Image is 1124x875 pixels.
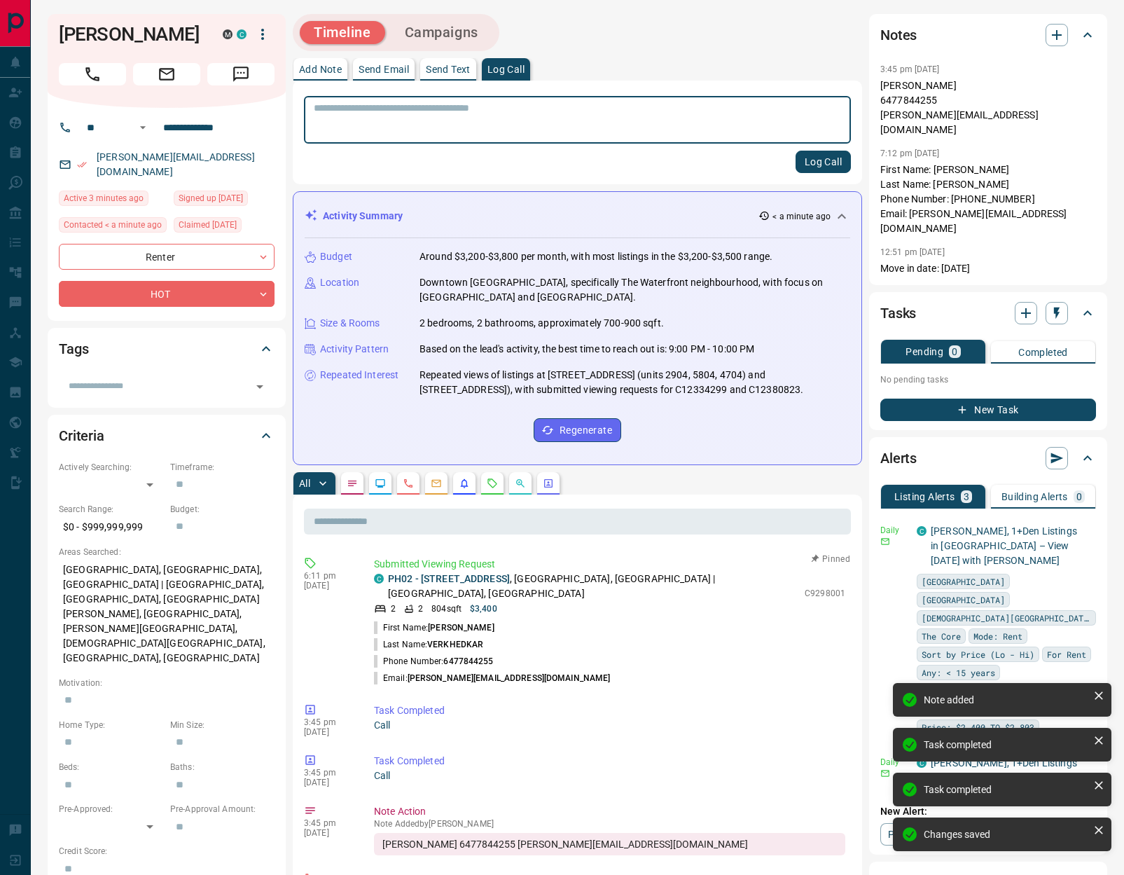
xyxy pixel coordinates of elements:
p: Actively Searching: [59,461,163,474]
a: PH02 - [STREET_ADDRESS] [388,573,510,584]
div: condos.ca [237,29,247,39]
span: Claimed [DATE] [179,218,237,232]
svg: Listing Alerts [459,478,470,489]
p: Repeated views of listings at [STREET_ADDRESS] (units 2904, 5804, 4704) and [STREET_ADDRESS]), wi... [419,368,850,397]
button: Pinned [810,553,851,565]
svg: Opportunities [515,478,526,489]
p: 3 [964,492,969,502]
p: 3:45 pm [304,768,353,778]
div: Renter [59,244,275,270]
p: Send Text [426,64,471,74]
p: 2 bedrooms, 2 bathrooms, approximately 700-900 sqft. [419,316,664,331]
p: 7:12 pm [DATE] [880,149,940,158]
svg: Notes [347,478,358,489]
a: Property [880,823,952,846]
p: [DATE] [304,727,353,737]
p: Home Type: [59,719,163,731]
div: Notes [880,18,1096,52]
p: Task Completed [374,703,845,718]
div: Criteria [59,419,275,453]
span: For Rent [1047,647,1086,661]
span: [PERSON_NAME][EMAIL_ADDRESS][DOMAIN_NAME] [408,673,611,683]
p: Listing Alerts [894,492,955,502]
p: 3:45 pm [DATE] [880,64,940,74]
svg: Emails [431,478,442,489]
p: < a minute ago [772,210,831,223]
span: Signed up [DATE] [179,191,243,205]
h2: Alerts [880,447,917,469]
span: Active 3 minutes ago [64,191,144,205]
p: Move in date: [DATE] [880,261,1096,276]
p: Search Range: [59,503,163,516]
p: 3:45 pm [304,717,353,727]
a: [PERSON_NAME][EMAIL_ADDRESS][DOMAIN_NAME] [97,151,255,177]
p: Call [374,718,845,733]
p: Note Action [374,804,845,819]
p: Task Completed [374,754,845,769]
p: Repeated Interest [320,368,398,383]
p: Min Size: [170,719,275,731]
p: 804 sqft [431,602,462,615]
div: [PERSON_NAME] 6477844255 [PERSON_NAME][EMAIL_ADDRESS][DOMAIN_NAME] [374,833,845,855]
p: First Name: [PERSON_NAME] Last Name: [PERSON_NAME] Phone Number: [PHONE_NUMBER] Email: [PERSON_NA... [880,163,1096,236]
div: Activity Summary< a minute ago [305,203,850,229]
svg: Calls [403,478,414,489]
p: C9298001 [805,587,845,600]
p: Completed [1018,347,1068,357]
p: Daily [880,524,908,537]
p: Daily [880,756,908,769]
p: New Alert: [880,804,1096,819]
div: mrloft.ca [223,29,233,39]
span: VERKHEDKAR [427,640,483,649]
button: Campaigns [391,21,492,44]
button: Timeline [300,21,385,44]
button: Log Call [796,151,851,173]
p: [DATE] [304,828,353,838]
span: Mode: Rent [973,629,1022,643]
button: Open [134,119,151,136]
p: Add Note [299,64,342,74]
p: Pending [906,347,943,357]
button: Open [250,377,270,397]
p: Building Alerts [1001,492,1068,502]
div: Fri Sep 12 2025 [59,191,167,210]
button: New Task [880,399,1096,421]
p: Last Name: [374,638,483,651]
p: [PERSON_NAME] 6477844255 [PERSON_NAME][EMAIL_ADDRESS][DOMAIN_NAME] [880,78,1096,137]
h1: [PERSON_NAME] [59,23,202,46]
p: Pre-Approval Amount: [170,803,275,815]
h2: Notes [880,24,917,46]
p: [DATE] [304,581,353,591]
p: 0 [1076,492,1082,502]
p: Around $3,200-$3,800 per month, with most listings in the $3,200-$3,500 range. [419,249,772,264]
span: [DEMOGRAPHIC_DATA][GEOGRAPHIC_DATA] [922,611,1091,625]
button: Regenerate [534,418,621,442]
div: Alerts [880,441,1096,475]
p: All [299,478,310,488]
div: Tasks [880,296,1096,330]
span: Contacted < a minute ago [64,218,162,232]
p: $0 - $999,999,999 [59,516,163,539]
div: Fri Sep 12 2025 [59,217,167,237]
span: [PERSON_NAME] [428,623,494,633]
p: Log Call [487,64,525,74]
p: [GEOGRAPHIC_DATA], [GEOGRAPHIC_DATA], [GEOGRAPHIC_DATA] | [GEOGRAPHIC_DATA], [GEOGRAPHIC_DATA], [... [59,558,275,670]
p: 0 [952,347,957,357]
div: Changes saved [924,829,1088,840]
p: Timeframe: [170,461,275,474]
a: [PERSON_NAME], 1+Den Listings in [GEOGRAPHIC_DATA] – View [DATE] with [PERSON_NAME] [931,525,1077,566]
p: Based on the lead's activity, the best time to reach out is: 9:00 PM - 10:00 PM [419,342,754,357]
svg: Email Verified [77,160,87,170]
span: Email [133,63,200,85]
p: 2 [418,602,423,615]
h2: Tags [59,338,88,360]
p: Pre-Approved: [59,803,163,815]
div: Note added [924,694,1088,705]
p: Phone Number: [374,655,494,668]
p: $3,400 [470,602,497,615]
p: Location [320,275,359,290]
span: [GEOGRAPHIC_DATA] [922,574,1005,588]
p: 3:45 pm [304,818,353,828]
span: Call [59,63,126,85]
span: Sort by Price (Lo - Hi) [922,647,1034,661]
